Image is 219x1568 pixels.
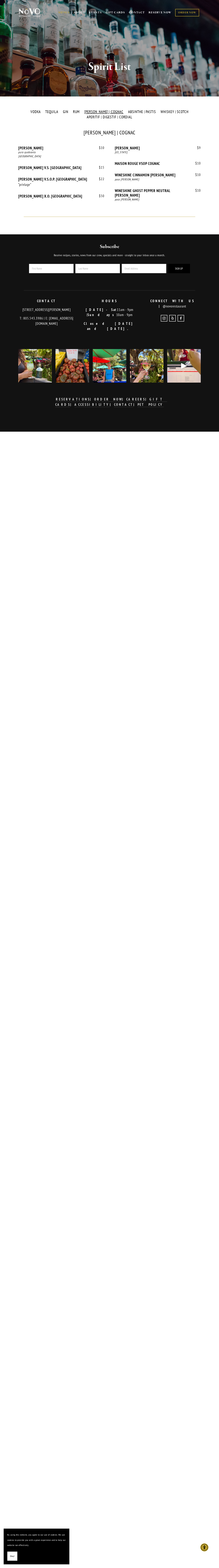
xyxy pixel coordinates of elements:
[159,109,191,115] label: WHISKEY | SCOTCH
[161,315,167,322] a: Instagram
[150,299,198,308] strong: CONNECT WITH US |
[99,146,101,150] span: $
[93,345,126,387] img: Host Sam is staying cool under the umbrellas on this warm SLO day! ☀️
[18,154,104,158] div: [GEOGRAPHIC_DATA]
[175,267,183,270] span: Sign Up
[74,402,110,407] a: ACCESSIBILITY
[180,361,188,370] div: Play
[82,109,125,115] label: [PERSON_NAME] | COGNAC
[37,243,182,250] h2: Subscribe
[195,173,197,177] span: $
[115,173,201,177] div: WINESHINE CINNAMON [PERSON_NAME]
[129,9,145,16] a: CONTACT
[144,298,201,309] p: @novorestaurant
[7,1552,17,1561] button: Okay!
[24,61,195,73] h1: Spirit List
[138,402,164,407] a: PET POLICY
[95,194,104,198] span: 50
[58,11,70,14] a: MENUS
[115,161,201,166] div: MAISON ROUGE VSOP COGNAC
[168,264,190,273] button: Sign Up
[115,198,201,202] div: paso [PERSON_NAME]
[106,9,125,16] a: GIFT CARDS
[110,402,114,407] strong: |
[81,307,138,318] p: 11am - 9pm | 10am - 9pm
[56,397,90,401] strong: RESERVATIONS
[126,397,145,402] a: CAREERS
[195,161,197,165] span: $
[18,194,104,198] div: [PERSON_NAME] X.O. [GEOGRAPHIC_DATA]
[18,150,104,154] div: puro quebranta
[37,253,182,258] p: Receive recipes, stories, news from our crew, specials and more - straight to your inbox once a m...
[18,349,52,383] img: Did you know that you can add SLO based @tobehonestbev's &quot;Focus&quot; CBD to any of our non-...
[71,109,82,115] label: RUM
[95,165,104,170] span: 15
[95,146,104,150] span: 10
[178,315,184,322] a: Novo Restaurant and Lounge
[89,11,102,14] a: EVENTS
[197,146,199,150] span: $
[95,177,104,181] span: 22
[61,109,70,115] label: GIN
[115,177,201,182] div: paso [PERSON_NAME]
[94,397,122,401] strong: ORDER NOW
[169,315,176,322] a: Yelp
[18,182,94,187] div: “privlage”
[75,264,120,273] input: Last Name
[145,397,149,401] strong: |
[87,313,116,317] strong: Sundays
[10,1554,15,1559] span: Okay!
[84,321,139,331] strong: Closed [DATE] and [DATE].
[114,402,133,407] a: CONTACT
[28,109,43,115] label: VODKA
[18,130,201,135] div: [PERSON_NAME] | COGNAC
[90,397,94,401] strong: |
[115,146,201,150] div: [PERSON_NAME]
[200,1543,208,1551] div: Accessibility Menu
[126,109,158,115] label: ABSINTHE | PASTIS
[18,307,75,312] p: [STREET_ADDRESS][PERSON_NAME]
[18,146,104,150] div: [PERSON_NAME]
[102,299,117,303] strong: HOURS
[18,316,75,326] p: T: 805.543.3986 | E: [EMAIL_ADDRESS][DOMAIN_NAME]
[70,402,74,407] strong: |
[43,109,60,115] label: TEQUILA
[56,397,90,402] a: RESERVATIONS
[149,9,172,16] a: RESERVE NOW
[7,1532,66,1548] p: By using this website, you agree to our use of cookies. We use cookies to provide you with a grea...
[99,194,101,198] span: $
[37,299,56,303] strong: CONTACT
[18,165,104,170] div: [PERSON_NAME] V.S. [GEOGRAPHIC_DATA]
[18,130,201,209] div: BRANDY | COGNAC
[86,307,117,312] strong: [DATE]-Sat
[133,402,138,407] strong: |
[195,188,197,193] span: $
[85,115,134,120] label: APERITIF | DIGESTIF | CORDIAL
[130,345,164,387] img: Our featured white wine, Lubanzi Chenin Blanc, is as vibrant as its story: born from adventure an...
[99,177,101,181] span: $
[115,150,201,154] div: [US_STATE]
[29,264,74,273] input: First Name
[115,188,201,198] div: WINESHINE GHOST PEPPER NEUTRAL [PERSON_NAME]
[192,173,201,177] span: 10
[74,11,85,14] a: ABOUT
[55,344,89,388] img: Cherokee Purple tomatoes, known for their deep, dusky-rose color and rich, complex, and sweet fla...
[192,188,201,193] span: 10
[122,264,166,273] input: Email Address
[55,397,167,407] a: GIFT CARDS
[126,397,145,401] strong: CAREERS
[193,146,201,150] span: 9
[18,177,104,181] div: [PERSON_NAME] V.S.O.P. [GEOGRAPHIC_DATA]
[175,9,199,16] a: ORDER NOW
[4,1529,69,1564] section: Cookie banner
[192,161,201,165] span: 10
[99,165,101,170] span: $
[94,397,122,402] a: ORDER NOW
[122,397,126,401] strong: |
[18,8,41,17] img: Novo Restaurant &amp; Lounge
